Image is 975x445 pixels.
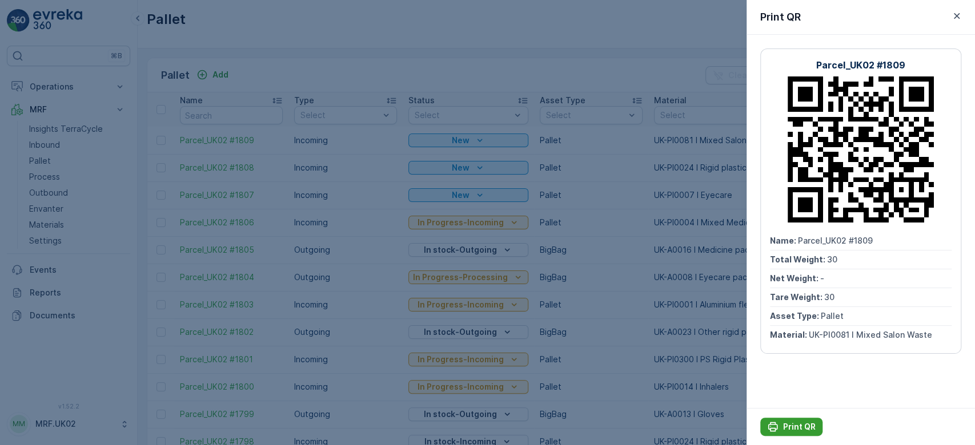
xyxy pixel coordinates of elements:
button: Print QR [760,418,822,436]
span: UK-PI0081 I Mixed Salon Waste [809,330,932,339]
span: Net Weight : [770,273,820,283]
span: Name : [10,187,38,197]
p: Parcel_UK02 #1809 [816,58,905,72]
p: Parcel_UK02 #1808 [442,10,531,23]
span: Net Weight : [10,225,60,234]
span: Total Weight : [770,254,827,264]
span: Name : [770,236,798,245]
span: 30 [827,254,837,264]
span: Pallet [821,311,844,321]
span: Asset Type : [770,311,821,321]
span: Tare Weight : [10,244,64,253]
span: Pallet [61,262,83,272]
span: Parcel_UK02 #1809 [798,236,873,245]
span: Asset Type : [10,262,61,272]
p: Print QR [783,421,816,432]
span: Material : [10,281,49,291]
span: Tare Weight : [770,292,824,302]
span: 30 [824,292,834,302]
span: - [60,225,64,234]
span: 30 [67,206,77,216]
span: UK-PI0024 I Rigid plastic [49,281,147,291]
span: Total Weight : [10,206,67,216]
span: 30 [64,244,74,253]
span: Parcel_UK02 #1808 [38,187,113,197]
p: Print QR [760,9,801,25]
span: Material : [770,330,809,339]
span: - [820,273,824,283]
